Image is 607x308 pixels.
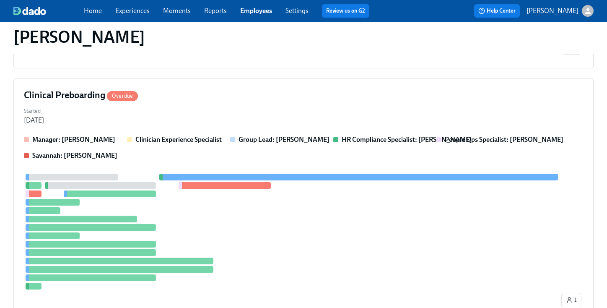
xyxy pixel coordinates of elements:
h4: Clinical Preboarding [24,89,138,102]
button: Help Center [474,4,520,18]
a: Settings [285,7,309,15]
label: Started [24,107,44,116]
a: Experiences [115,7,150,15]
button: Review us on G2 [322,4,369,18]
a: Home [84,7,102,15]
p: [PERSON_NAME] [527,6,578,16]
span: 1 [566,296,577,304]
strong: Savannah: [PERSON_NAME] [32,151,117,159]
h1: [PERSON_NAME] [13,27,145,47]
div: [DATE] [24,116,44,125]
a: Reports [204,7,227,15]
a: dado [13,7,84,15]
img: dado [13,7,46,15]
button: [PERSON_NAME] [527,5,594,17]
span: Help Center [478,7,516,15]
a: Employees [240,7,272,15]
button: 1 [561,293,581,307]
a: Review us on G2 [326,7,365,15]
strong: People Ops Specialist: [PERSON_NAME] [445,136,563,144]
strong: Group Lead: [PERSON_NAME] [239,136,329,144]
a: Moments [163,7,191,15]
strong: Manager: [PERSON_NAME] [32,136,115,144]
strong: HR Compliance Specialist: [PERSON_NAME] [342,136,472,144]
strong: Clinician Experience Specialist [135,136,222,144]
span: Overdue [107,93,138,99]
